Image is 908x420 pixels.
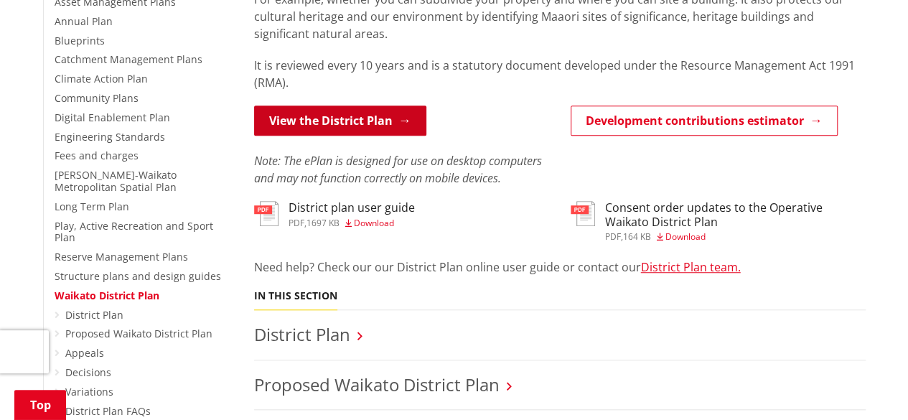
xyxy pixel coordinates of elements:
a: View the District Plan [254,106,426,136]
span: 164 KB [623,230,651,243]
a: Appeals [65,346,104,360]
img: document-pdf.svg [254,201,279,226]
img: document-pdf.svg [571,201,595,226]
a: Annual Plan [55,14,113,28]
a: Decisions [65,365,111,379]
a: Play, Active Recreation and Sport Plan [55,219,213,245]
a: Waikato District Plan [55,289,159,302]
a: Development contributions estimator [571,106,838,136]
a: Catchment Management Plans [55,52,202,66]
a: Blueprints [55,34,105,47]
a: Long Term Plan [55,200,129,213]
a: Variations [65,385,113,398]
a: Proposed Waikato District Plan [65,327,212,340]
span: Download [354,217,394,229]
a: District Plan FAQs [65,404,151,418]
div: , [605,233,866,241]
span: Download [665,230,706,243]
a: District Plan [254,322,350,346]
a: Consent order updates to the Operative Waikato District Plan pdf,164 KB Download [571,201,866,241]
a: Digital Enablement Plan [55,111,170,124]
p: Need help? Check our our District Plan online user guide or contact our [254,258,866,276]
a: Top [14,390,66,420]
a: Fees and charges [55,149,139,162]
a: Structure plans and design guides [55,269,221,283]
a: District Plan [65,308,123,322]
h5: In this section [254,290,337,302]
a: Engineering Standards [55,130,165,144]
span: 1697 KB [306,217,340,229]
em: Note: The ePlan is designed for use on desktop computers and may not function correctly on mobile... [254,153,542,186]
a: Proposed Waikato District Plan [254,373,500,396]
span: pdf [605,230,621,243]
a: Community Plans [55,91,139,105]
a: Reserve Management Plans [55,250,188,263]
a: District plan user guide pdf,1697 KB Download [254,201,415,227]
div: , [289,219,415,228]
p: It is reviewed every 10 years and is a statutory document developed under the Resource Management... [254,57,866,91]
h3: District plan user guide [289,201,415,215]
span: pdf [289,217,304,229]
h3: Consent order updates to the Operative Waikato District Plan [605,201,866,228]
a: District Plan team. [641,259,741,275]
a: Climate Action Plan [55,72,148,85]
a: [PERSON_NAME]-Waikato Metropolitan Spatial Plan [55,168,177,194]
